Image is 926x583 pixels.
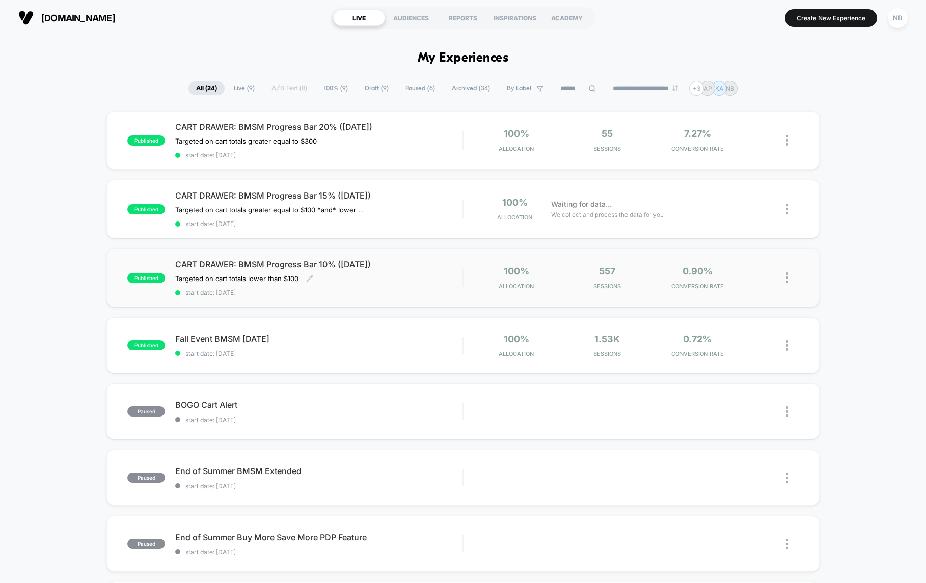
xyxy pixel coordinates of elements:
span: All ( 24 ) [188,81,225,95]
span: 0.72% [683,334,712,344]
span: published [127,340,165,350]
span: published [127,273,165,283]
span: Sessions [564,145,650,152]
span: start date: [DATE] [175,416,462,424]
span: start date: [DATE] [175,151,462,159]
h1: My Experiences [418,51,509,66]
span: Waiting for data... [551,199,612,210]
div: REPORTS [437,10,489,26]
span: paused [127,539,165,549]
span: Archived ( 34 ) [444,81,498,95]
span: 0.90% [683,266,713,276]
span: 55 [602,128,613,139]
span: 100% [502,197,528,208]
div: + 3 [689,81,704,96]
span: 100% ( 9 ) [316,81,356,95]
span: start date: [DATE] [175,548,462,556]
span: Draft ( 9 ) [357,81,396,95]
span: 557 [599,266,615,276]
button: [DOMAIN_NAME] [15,10,118,26]
span: published [127,204,165,214]
img: close [786,204,788,214]
p: AP [704,85,712,92]
span: Live ( 9 ) [226,81,262,95]
div: ACADEMY [541,10,593,26]
div: NB [888,8,908,28]
span: paused [127,406,165,417]
span: 7.27% [684,128,711,139]
img: close [786,406,788,417]
span: CART DRAWER: BMSM Progress Bar 20% ([DATE]) [175,122,462,132]
p: KA [715,85,723,92]
span: Sessions [564,283,650,290]
img: close [786,473,788,483]
span: 100% [504,334,529,344]
span: By Label [507,85,531,92]
span: Allocation [499,283,534,290]
span: Allocation [499,145,534,152]
span: CONVERSION RATE [655,145,741,152]
span: Allocation [497,214,532,221]
button: NB [885,8,911,29]
span: CONVERSION RATE [655,350,741,357]
span: End of Summer Buy More Save More PDP Feature [175,532,462,542]
span: [DOMAIN_NAME] [41,13,115,23]
span: 1.53k [594,334,620,344]
img: close [786,340,788,351]
span: published [127,135,165,146]
span: Allocation [499,350,534,357]
span: 100% [504,128,529,139]
span: start date: [DATE] [175,482,462,490]
span: 100% [504,266,529,276]
span: start date: [DATE] [175,350,462,357]
button: Create New Experience [785,9,877,27]
span: Sessions [564,350,650,357]
img: close [786,272,788,283]
span: Fall Event BMSM [DATE] [175,334,462,344]
div: LIVE [333,10,385,26]
span: CONVERSION RATE [655,283,741,290]
span: CART DRAWER: BMSM Progress Bar 15% ([DATE]) [175,190,462,201]
img: end [672,85,678,91]
img: Visually logo [18,10,34,25]
div: INSPIRATIONS [489,10,541,26]
span: start date: [DATE] [175,220,462,228]
span: paused [127,473,165,483]
span: Targeted on cart totals greater equal to $300 [175,137,317,145]
span: CART DRAWER: BMSM Progress Bar 10% ([DATE]) [175,259,462,269]
span: start date: [DATE] [175,289,462,296]
span: BOGO Cart Alert [175,400,462,410]
img: close [786,135,788,146]
span: End of Summer BMSM Extended [175,466,462,476]
span: Targeted on cart totals lower than $100 [175,274,298,283]
span: Paused ( 6 ) [398,81,443,95]
span: We collect and process the data for you [551,210,664,219]
div: AUDIENCES [385,10,437,26]
span: Targeted on cart totals greater equal to $100 *and* lower than $300 [175,206,364,214]
img: close [786,539,788,549]
p: NB [726,85,734,92]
